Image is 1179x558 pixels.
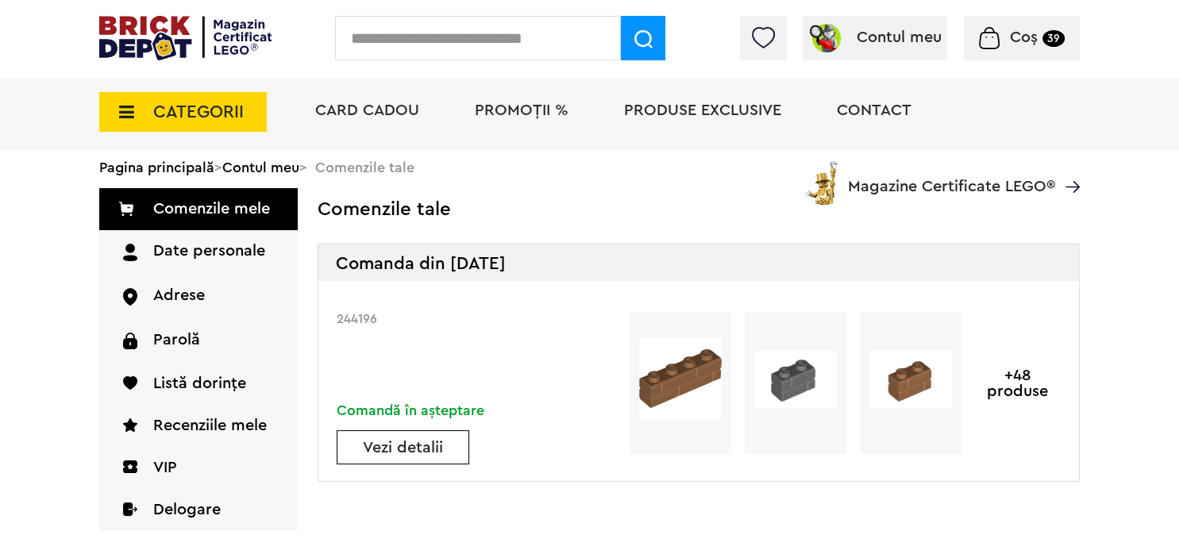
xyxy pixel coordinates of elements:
[848,158,1055,194] span: Magazine Certificate LEGO®
[99,319,298,363] a: Parolă
[837,102,911,118] a: Contact
[99,188,298,230] a: Comenzile mele
[318,199,1080,220] h2: Comenzile tale
[99,447,298,489] a: VIP
[99,363,298,405] a: Listă dorințe
[318,244,1079,281] div: Comanda din [DATE]
[475,102,568,118] a: PROMOȚII %
[337,312,606,327] div: 244196
[1010,29,1038,45] span: Coș
[809,29,942,45] a: Contul meu
[99,405,298,447] a: Recenziile mele
[1055,158,1080,174] a: Magazine Certificate LEGO®
[624,102,781,118] a: Produse exclusive
[99,489,298,531] a: Delogare
[337,440,468,456] a: Vezi detalii
[975,312,1060,454] div: +48 produse
[1042,30,1065,47] small: 39
[337,399,484,421] div: Comandă în așteptare
[857,29,942,45] span: Contul meu
[99,275,298,318] a: Adrese
[153,103,244,121] span: CATEGORII
[315,102,419,118] a: Card Cadou
[99,230,298,275] a: Date personale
